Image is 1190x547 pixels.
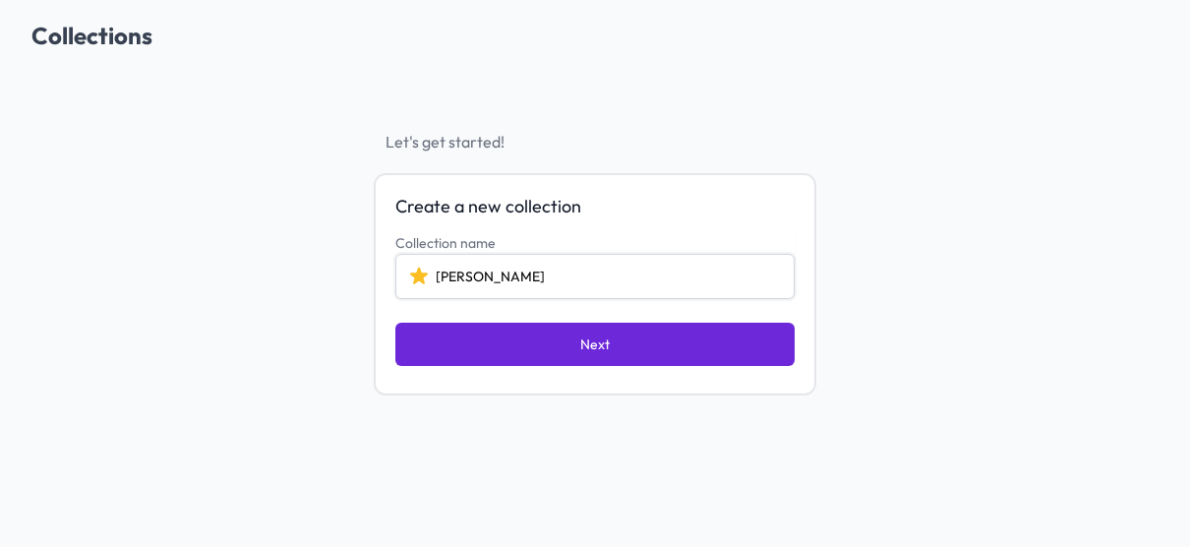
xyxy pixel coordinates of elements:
span: Next [580,334,610,354]
span: Let's get started! [374,130,816,153]
label: Collection name [395,234,496,252]
h2: Collections [31,20,1159,51]
input: Lawnmower dog [395,254,795,299]
button: Next [395,323,795,366]
span: Create a new collection [395,195,795,218]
